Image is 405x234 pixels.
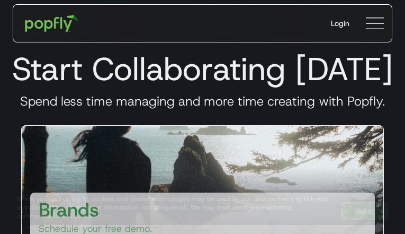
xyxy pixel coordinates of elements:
a: home [17,7,86,39]
div: Login [331,18,349,29]
h3: Spend less time managing and more time creating with Popfly. [8,93,397,109]
a: Got It! [341,202,388,220]
h1: Start Collaborating [DATE] [8,50,397,88]
a: Login [322,10,358,37]
div: When you visit or log in, cookies and similar technologies may be used by our data partners to li... [17,195,332,220]
a: here [100,212,113,220]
